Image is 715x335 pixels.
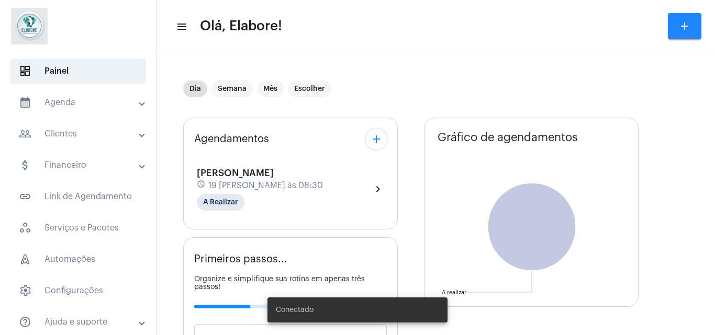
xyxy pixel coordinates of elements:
span: Primeiros passos... [194,253,287,265]
span: Configurações [10,278,146,303]
mat-expansion-panel-header: sidenav iconFinanceiro [6,153,157,178]
mat-chip: Mês [257,80,284,97]
mat-expansion-panel-header: sidenav iconClientes [6,121,157,146]
span: Organize e simplifique sua rotina em apenas três passos! [194,275,365,291]
mat-icon: chevron_right [372,183,384,195]
span: Link de Agendamento [10,184,146,209]
span: Agendamentos [194,133,269,145]
mat-chip: Semana [211,80,253,97]
span: Automações [10,247,146,272]
mat-panel-title: Ajuda e suporte [19,316,140,328]
mat-icon: sidenav icon [19,96,31,109]
mat-chip: Escolher [288,80,331,97]
mat-panel-title: Clientes [19,128,140,140]
mat-icon: add [370,133,383,145]
span: 19 [PERSON_NAME] às 08:30 [208,181,323,190]
span: sidenav icon [19,284,31,297]
mat-icon: sidenav icon [19,128,31,140]
mat-icon: add [678,20,691,32]
span: Conectado [276,305,314,315]
mat-expansion-panel-header: sidenav iconAgenda [6,90,157,115]
span: Painel [10,59,146,84]
span: [PERSON_NAME] [197,168,274,178]
span: sidenav icon [19,222,31,234]
span: Serviços e Pacotes [10,215,146,240]
span: sidenav icon [19,65,31,77]
span: Olá, Elabore! [200,18,282,34]
mat-icon: sidenav icon [19,190,31,203]
mat-icon: sidenav icon [19,159,31,171]
span: sidenav icon [19,253,31,265]
mat-expansion-panel-header: sidenav iconAjuda e suporte [6,309,157,334]
mat-icon: sidenav icon [19,316,31,328]
mat-chip: Dia [183,80,207,97]
mat-icon: schedule [197,180,206,191]
mat-chip: A Realizar [197,194,244,211]
mat-panel-title: Financeiro [19,159,140,171]
span: Gráfico de agendamentos [438,131,578,144]
img: 4c6856f8-84c7-1050-da6c-cc5081a5dbaf.jpg [8,5,50,47]
mat-panel-title: Agenda [19,96,140,109]
mat-icon: sidenav icon [176,20,186,33]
